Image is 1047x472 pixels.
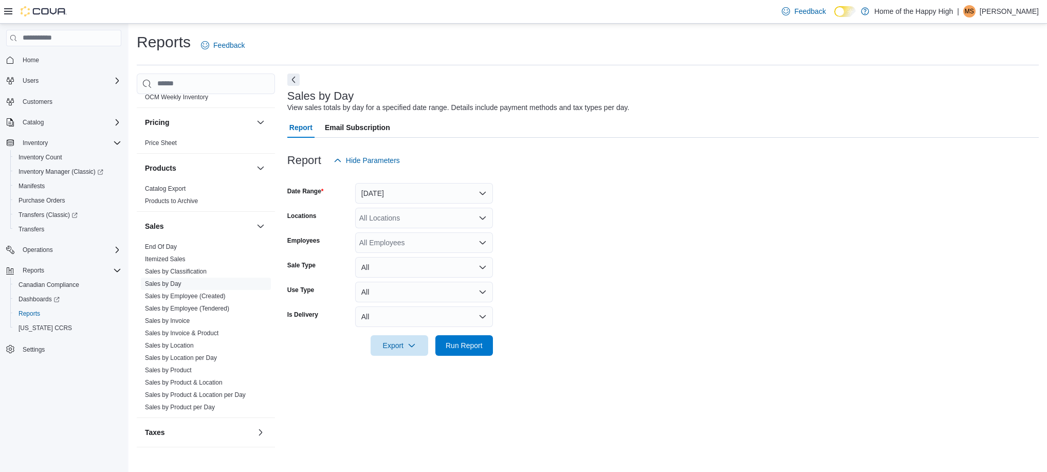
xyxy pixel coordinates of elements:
[2,136,125,150] button: Inventory
[21,6,67,16] img: Cova
[329,150,404,171] button: Hide Parameters
[479,239,487,247] button: Open list of options
[137,32,191,52] h1: Reports
[145,317,190,324] a: Sales by Invoice
[287,74,300,86] button: Next
[23,56,39,64] span: Home
[145,391,246,398] a: Sales by Product & Location per Day
[10,306,125,321] button: Reports
[2,341,125,356] button: Settings
[287,286,314,294] label: Use Type
[14,151,121,164] span: Inventory Count
[145,139,177,147] span: Price Sheet
[137,91,275,107] div: OCM
[10,208,125,222] a: Transfers (Classic)
[19,53,121,66] span: Home
[446,340,483,351] span: Run Report
[19,244,121,256] span: Operations
[287,90,354,102] h3: Sales by Day
[23,346,45,354] span: Settings
[19,225,44,233] span: Transfers
[10,150,125,165] button: Inventory Count
[355,282,493,302] button: All
[145,117,252,128] button: Pricing
[980,5,1039,17] p: [PERSON_NAME]
[145,378,223,387] span: Sales by Product & Location
[145,243,177,251] span: End Of Day
[145,427,252,438] button: Taxes
[346,155,400,166] span: Hide Parameters
[14,322,76,334] a: [US_STATE] CCRS
[19,196,65,205] span: Purchase Orders
[794,6,825,16] span: Feedback
[145,185,186,192] a: Catalog Export
[19,211,78,219] span: Transfers (Classic)
[213,40,245,50] span: Feedback
[287,237,320,245] label: Employees
[145,329,218,337] span: Sales by Invoice & Product
[19,116,121,129] span: Catalog
[2,94,125,109] button: Customers
[10,292,125,306] a: Dashboards
[14,180,121,192] span: Manifests
[254,220,267,232] button: Sales
[19,96,57,108] a: Customers
[14,307,121,320] span: Reports
[254,426,267,439] button: Taxes
[19,153,62,161] span: Inventory Count
[14,223,121,235] span: Transfers
[287,311,318,319] label: Is Delivery
[479,214,487,222] button: Open list of options
[371,335,428,356] button: Export
[957,5,959,17] p: |
[2,243,125,257] button: Operations
[287,154,321,167] h3: Report
[19,137,52,149] button: Inventory
[14,322,121,334] span: Washington CCRS
[145,293,226,300] a: Sales by Employee (Created)
[145,280,181,287] a: Sales by Day
[145,93,208,101] span: OCM Weekly Inventory
[254,162,267,174] button: Products
[145,317,190,325] span: Sales by Invoice
[19,244,57,256] button: Operations
[137,137,275,153] div: Pricing
[287,102,630,113] div: View sales totals by day for a specified date range. Details include payment methods and tax type...
[145,354,217,362] span: Sales by Location per Day
[435,335,493,356] button: Run Report
[23,246,53,254] span: Operations
[14,194,121,207] span: Purchase Orders
[145,94,208,101] a: OCM Weekly Inventory
[355,257,493,278] button: All
[14,166,121,178] span: Inventory Manager (Classic)
[14,223,48,235] a: Transfers
[10,165,125,179] a: Inventory Manager (Classic)
[137,241,275,417] div: Sales
[145,342,194,349] a: Sales by Location
[14,194,69,207] a: Purchase Orders
[137,183,275,211] div: Products
[19,137,121,149] span: Inventory
[287,187,324,195] label: Date Range
[14,293,64,305] a: Dashboards
[23,266,44,275] span: Reports
[23,118,44,126] span: Catalog
[778,1,830,22] a: Feedback
[23,98,52,106] span: Customers
[965,5,974,17] span: MS
[197,35,249,56] a: Feedback
[19,310,40,318] span: Reports
[963,5,976,17] div: Matthew Sheculski
[10,278,125,292] button: Canadian Compliance
[145,354,217,361] a: Sales by Location per Day
[19,295,60,303] span: Dashboards
[14,180,49,192] a: Manifests
[10,222,125,237] button: Transfers
[289,117,313,138] span: Report
[145,280,181,288] span: Sales by Day
[145,256,186,263] a: Itemized Sales
[834,6,856,17] input: Dark Mode
[19,342,121,355] span: Settings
